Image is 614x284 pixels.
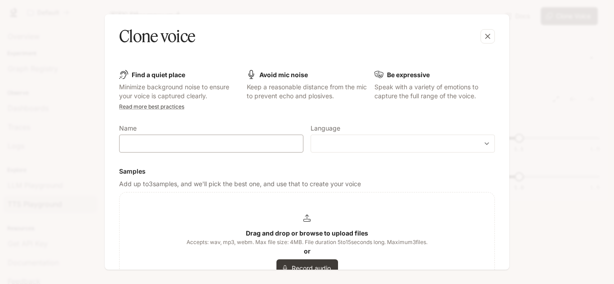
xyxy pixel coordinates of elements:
p: Minimize background noise to ensure your voice is captured clearly. [119,83,240,100]
span: Accepts: wav, mp3, webm. Max file size: 4MB. File duration 5 to 15 seconds long. Maximum 3 files. [187,238,427,247]
b: Avoid mic noise [259,71,308,79]
button: Record audio [276,259,338,277]
b: Find a quiet place [132,71,185,79]
h5: Clone voice [119,25,195,48]
p: Keep a reasonable distance from the mic to prevent echo and plosives. [247,83,367,100]
p: Add up to 3 samples, and we'll pick the best one, and use that to create your voice [119,179,495,188]
b: Drag and drop or browse to upload files [246,229,368,237]
p: Speak with a variety of emotions to capture the full range of the voice. [374,83,495,100]
a: Read more best practices [119,103,184,110]
p: Name [119,125,137,131]
p: Language [311,125,340,131]
b: or [304,247,311,255]
b: Be expressive [387,71,430,79]
h6: Samples [119,167,495,176]
div: ​ [311,139,494,148]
